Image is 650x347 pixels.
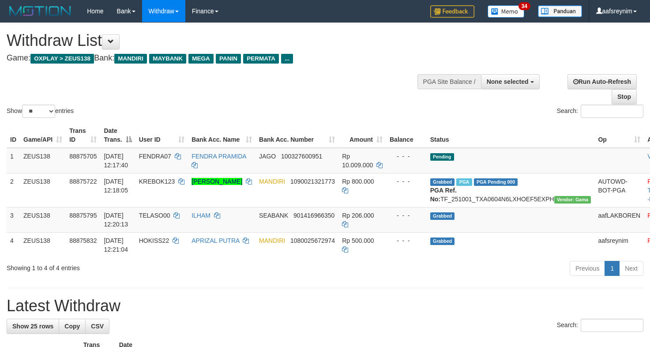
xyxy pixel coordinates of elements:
a: APRIZAL PUTRA [192,237,239,244]
a: [PERSON_NAME] [192,178,242,185]
td: ZEUS138 [20,232,66,257]
td: 3 [7,207,20,232]
th: Op: activate to sort column ascending [594,123,644,148]
span: PGA Pending [474,178,518,186]
div: - - - [390,211,423,220]
span: Copy 1080025672974 to clipboard [290,237,335,244]
span: OXPLAY > ZEUS138 [30,54,94,64]
a: 1 [605,261,620,276]
a: FENDRA PRAMIDA [192,153,246,160]
a: Run Auto-Refresh [567,74,637,89]
span: MANDIRI [259,178,285,185]
a: Copy [59,319,86,334]
input: Search: [581,319,643,332]
td: 2 [7,173,20,207]
span: SEABANK [259,212,288,219]
th: Bank Acc. Name: activate to sort column ascending [188,123,255,148]
a: Next [619,261,643,276]
label: Search: [557,319,643,332]
img: panduan.png [538,5,582,17]
div: - - - [390,152,423,161]
img: Button%20Memo.svg [488,5,525,18]
span: 88875705 [69,153,97,160]
span: CSV [91,323,104,330]
button: None selected [481,74,540,89]
td: 1 [7,148,20,173]
span: Rp 206.000 [342,212,374,219]
select: Showentries [22,105,55,118]
span: FENDRA07 [139,153,171,160]
th: Status [427,123,595,148]
h1: Withdraw List [7,32,425,49]
span: Show 25 rows [12,323,53,330]
span: Rp 800.000 [342,178,374,185]
span: Copy 901416966350 to clipboard [293,212,334,219]
div: - - - [390,177,423,186]
span: Marked by aafsolysreylen [456,178,472,186]
span: JAGO [259,153,276,160]
span: 88875832 [69,237,97,244]
a: ILHAM [192,212,210,219]
th: Amount: activate to sort column ascending [338,123,386,148]
label: Show entries [7,105,74,118]
div: PGA Site Balance / [417,74,481,89]
span: PANIN [216,54,241,64]
span: [DATE] 12:20:13 [104,212,128,228]
td: aafsreynim [594,232,644,257]
h1: Latest Withdraw [7,297,643,315]
span: Grabbed [430,178,455,186]
span: Grabbed [430,238,455,245]
span: [DATE] 12:18:05 [104,178,128,194]
input: Search: [581,105,643,118]
th: Balance [386,123,427,148]
span: [DATE] 12:17:40 [104,153,128,169]
span: ... [281,54,293,64]
span: PERMATA [243,54,279,64]
img: Feedback.jpg [430,5,474,18]
span: Copy 1090021321773 to clipboard [290,178,335,185]
a: Stop [612,89,637,104]
span: MAYBANK [149,54,186,64]
a: CSV [85,319,109,334]
span: Copy [64,323,80,330]
span: MANDIRI [259,237,285,244]
th: ID [7,123,20,148]
span: MEGA [188,54,214,64]
td: ZEUS138 [20,207,66,232]
span: Copy 100327600951 to clipboard [281,153,322,160]
a: Show 25 rows [7,319,59,334]
a: Previous [570,261,605,276]
span: KREBOK123 [139,178,175,185]
b: PGA Ref. No: [430,187,457,203]
td: ZEUS138 [20,173,66,207]
th: Game/API: activate to sort column ascending [20,123,66,148]
img: MOTION_logo.png [7,4,74,18]
span: Rp 500.000 [342,237,374,244]
span: Grabbed [430,212,455,220]
span: [DATE] 12:21:04 [104,237,128,253]
div: Showing 1 to 4 of 4 entries [7,260,264,272]
span: 34 [518,2,530,10]
span: None selected [487,78,529,85]
h4: Game: Bank: [7,54,425,63]
td: TF_251001_TXA0604N6LXHOEF5EXPH [427,173,595,207]
th: Bank Acc. Number: activate to sort column ascending [255,123,338,148]
span: Pending [430,153,454,161]
th: Trans ID: activate to sort column ascending [66,123,100,148]
span: 88875722 [69,178,97,185]
td: aafLAKBOREN [594,207,644,232]
span: Rp 10.009.000 [342,153,373,169]
label: Search: [557,105,643,118]
span: MANDIRI [114,54,147,64]
th: Date Trans.: activate to sort column descending [100,123,135,148]
span: Vendor URL: https://trx31.1velocity.biz [554,196,591,204]
span: 88875795 [69,212,97,219]
span: TELASO00 [139,212,170,219]
span: HOKISS22 [139,237,169,244]
td: AUTOWD-BOT-PGA [594,173,644,207]
th: User ID: activate to sort column ascending [135,123,188,148]
td: 4 [7,232,20,257]
td: ZEUS138 [20,148,66,173]
div: - - - [390,236,423,245]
